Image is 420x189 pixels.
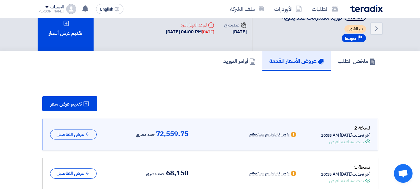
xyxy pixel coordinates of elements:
[348,15,363,20] div: #71439
[66,4,76,14] img: profile_test.png
[262,51,331,71] a: عروض الأسعار المقدمة
[50,102,82,106] span: تقديم عرض سعر
[224,22,247,28] div: صدرت في
[156,130,188,138] span: 72,559.75
[166,28,214,35] div: [DATE] 04:00 PM
[224,28,247,35] div: [DATE]
[202,29,214,35] div: [DATE]
[338,57,376,64] h5: ملخص الطلب
[350,5,383,12] img: Teradix logo
[216,51,262,71] a: أوامر التوريد
[331,51,383,71] a: ملخص الطلب
[344,25,366,33] span: تم القبول
[136,131,155,139] span: جنيه مصري
[38,10,64,13] div: [PERSON_NAME]
[38,6,94,51] div: تقديم عرض أسعار
[329,139,364,145] div: تمت مشاهدة العرض
[269,2,307,16] a: الأوردرات
[269,57,324,64] h5: عروض الأسعار المقدمة
[345,35,356,41] span: متوسط
[321,132,370,139] div: أخر تحديث [DATE] 10:58 AM
[329,177,364,184] div: تمت مشاهدة العرض
[321,124,370,132] div: نسخة 2
[394,164,413,183] div: Open chat
[307,2,343,16] a: الطلبات
[42,96,97,111] button: تقديم عرض سعر
[50,5,64,10] div: الحساب
[225,2,269,16] a: ملف الشركة
[249,171,289,176] div: 5 من 8 بنود تم تسعيرهم
[96,4,123,14] button: English
[249,132,289,137] div: 5 من 8 بنود تم تسعيرهم
[166,22,214,28] div: الموعد النهائي للرد
[321,163,370,171] div: نسخة 1
[321,171,370,177] div: أخر تحديث [DATE] 10:35 AM
[50,168,97,179] button: عرض التفاصيل
[146,170,165,178] span: جنيه مصري
[166,169,188,177] span: 68,150
[100,7,113,12] span: English
[223,57,256,64] h5: أوامر التوريد
[50,130,97,140] button: عرض التفاصيل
